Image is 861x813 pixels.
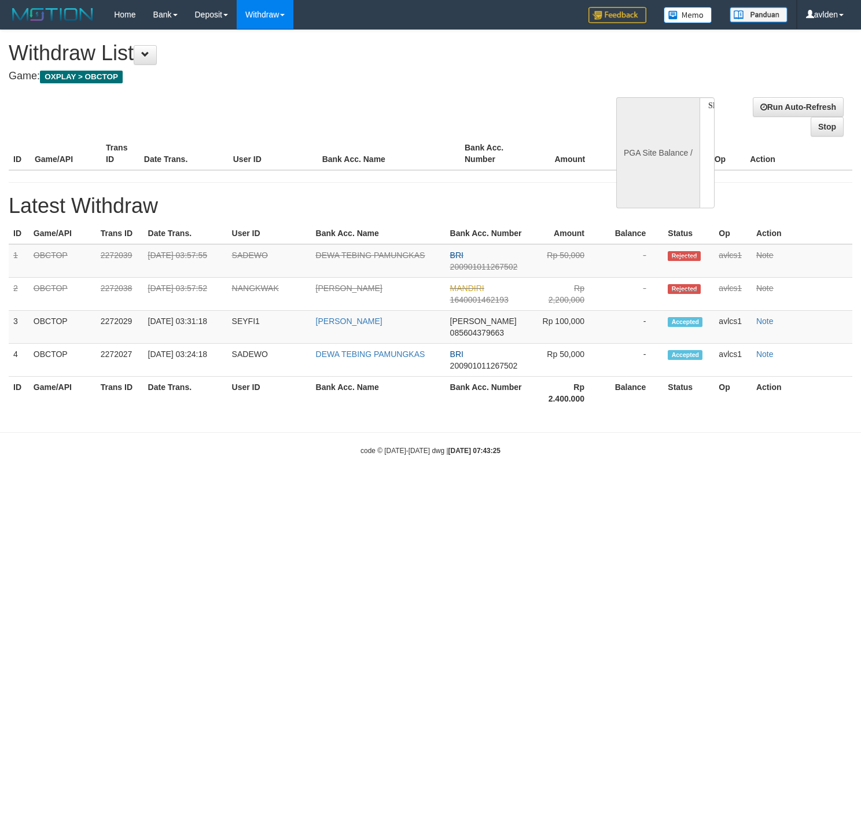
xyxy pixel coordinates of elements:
[668,284,700,294] span: Rejected
[227,278,311,311] td: NANGKWAK
[531,137,602,170] th: Amount
[9,344,29,377] td: 4
[811,117,844,137] a: Stop
[448,447,501,455] strong: [DATE] 07:43:25
[756,284,774,293] a: Note
[96,278,143,311] td: 2272038
[450,295,509,304] span: 1640001462193
[101,137,139,170] th: Trans ID
[9,377,29,410] th: ID
[9,244,29,278] td: 1
[745,137,852,170] th: Action
[229,137,318,170] th: User ID
[139,137,229,170] th: Date Trans.
[616,97,700,208] div: PGA Site Balance /
[753,97,844,117] a: Run Auto-Refresh
[668,350,702,360] span: Accepted
[756,251,774,260] a: Note
[450,251,463,260] span: BRI
[30,137,101,170] th: Game/API
[9,42,562,65] h1: Withdraw List
[96,311,143,344] td: 2272029
[602,278,663,311] td: -
[9,311,29,344] td: 3
[710,137,746,170] th: Op
[227,311,311,344] td: SEYFI1
[227,344,311,377] td: SADEWO
[450,317,517,326] span: [PERSON_NAME]
[316,317,382,326] a: [PERSON_NAME]
[535,244,602,278] td: Rp 50,000
[446,377,535,410] th: Bank Acc. Number
[227,244,311,278] td: SADEWO
[29,223,96,244] th: Game/API
[9,223,29,244] th: ID
[143,223,227,244] th: Date Trans.
[29,311,96,344] td: OBCTOP
[318,137,460,170] th: Bank Acc. Name
[40,71,123,83] span: OXPLAY > OBCTOP
[602,311,663,344] td: -
[663,377,714,410] th: Status
[311,223,446,244] th: Bank Acc. Name
[663,223,714,244] th: Status
[29,344,96,377] td: OBCTOP
[535,223,602,244] th: Amount
[714,311,752,344] td: avlcs1
[460,137,531,170] th: Bank Acc. Number
[96,377,143,410] th: Trans ID
[730,7,788,23] img: panduan.png
[668,251,700,261] span: Rejected
[450,361,518,370] span: 200901011267502
[143,278,227,311] td: [DATE] 03:57:52
[227,377,311,410] th: User ID
[752,377,852,410] th: Action
[714,344,752,377] td: avlcs1
[756,317,774,326] a: Note
[588,7,646,23] img: Feedback.jpg
[450,328,504,337] span: 085604379663
[9,194,852,218] h1: Latest Withdraw
[535,344,602,377] td: Rp 50,000
[446,223,535,244] th: Bank Acc. Number
[29,278,96,311] td: OBCTOP
[602,137,668,170] th: Balance
[602,344,663,377] td: -
[450,262,518,271] span: 200901011267502
[143,377,227,410] th: Date Trans.
[96,223,143,244] th: Trans ID
[316,350,425,359] a: DEWA TEBING PAMUNGKAS
[714,278,752,311] td: avlcs1
[29,377,96,410] th: Game/API
[450,350,463,359] span: BRI
[9,137,30,170] th: ID
[9,6,97,23] img: MOTION_logo.png
[316,284,382,293] a: [PERSON_NAME]
[664,7,712,23] img: Button%20Memo.svg
[714,244,752,278] td: avlcs1
[602,377,663,410] th: Balance
[535,311,602,344] td: Rp 100,000
[316,251,425,260] a: DEWA TEBING PAMUNGKAS
[450,284,484,293] span: MANDIRI
[96,244,143,278] td: 2272039
[9,71,562,82] h4: Game:
[227,223,311,244] th: User ID
[535,278,602,311] td: Rp 2,200,000
[9,278,29,311] td: 2
[143,244,227,278] td: [DATE] 03:57:55
[714,223,752,244] th: Op
[535,377,602,410] th: Rp 2.400.000
[752,223,852,244] th: Action
[602,244,663,278] td: -
[311,377,446,410] th: Bank Acc. Name
[143,344,227,377] td: [DATE] 03:24:18
[96,344,143,377] td: 2272027
[29,244,96,278] td: OBCTOP
[143,311,227,344] td: [DATE] 03:31:18
[602,223,663,244] th: Balance
[714,377,752,410] th: Op
[360,447,501,455] small: code © [DATE]-[DATE] dwg |
[668,317,702,327] span: Accepted
[756,350,774,359] a: Note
